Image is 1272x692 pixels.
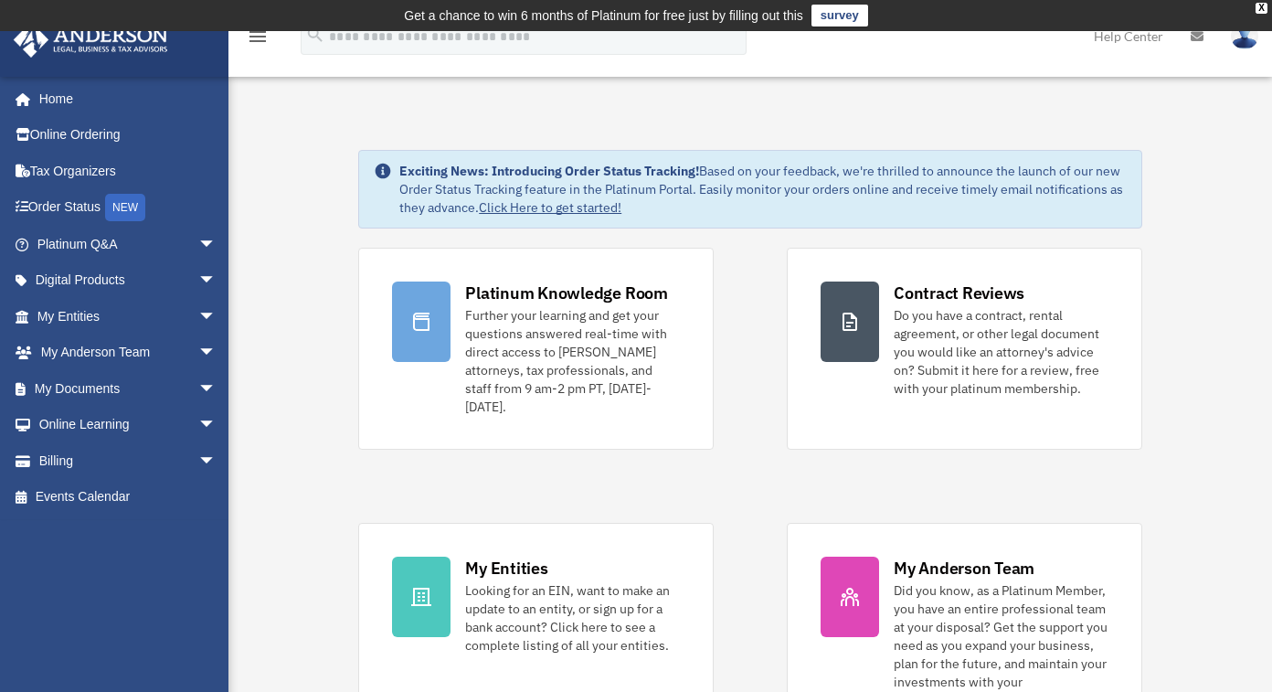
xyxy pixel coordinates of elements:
div: Get a chance to win 6 months of Platinum for free just by filling out this [404,5,803,27]
div: NEW [105,194,145,221]
div: Based on your feedback, we're thrilled to announce the launch of our new Order Status Tracking fe... [399,162,1127,217]
a: Contract Reviews Do you have a contract, rental agreement, or other legal document you would like... [787,248,1142,450]
span: arrow_drop_down [198,226,235,263]
i: search [305,25,325,45]
img: User Pic [1231,23,1258,49]
div: Looking for an EIN, want to make an update to an entity, or sign up for a bank account? Click her... [465,581,680,655]
span: arrow_drop_down [198,262,235,300]
img: Anderson Advisors Platinum Portal [8,22,174,58]
span: arrow_drop_down [198,407,235,444]
a: My Entitiesarrow_drop_down [13,298,244,335]
a: My Anderson Teamarrow_drop_down [13,335,244,371]
a: Digital Productsarrow_drop_down [13,262,244,299]
a: Platinum Q&Aarrow_drop_down [13,226,244,262]
span: arrow_drop_down [198,442,235,480]
div: My Anderson Team [894,557,1034,580]
a: Platinum Knowledge Room Further your learning and get your questions answered real-time with dire... [358,248,714,450]
span: arrow_drop_down [198,298,235,335]
a: menu [247,32,269,48]
a: Home [13,80,235,117]
div: Further your learning and get your questions answered real-time with direct access to [PERSON_NAM... [465,306,680,416]
a: Online Learningarrow_drop_down [13,407,244,443]
div: Contract Reviews [894,282,1024,304]
a: survey [811,5,868,27]
div: close [1256,3,1267,14]
a: Tax Organizers [13,153,244,189]
a: Online Ordering [13,117,244,154]
a: Billingarrow_drop_down [13,442,244,479]
a: Events Calendar [13,479,244,516]
a: Click Here to get started! [479,199,621,216]
span: arrow_drop_down [198,335,235,372]
div: Platinum Knowledge Room [465,282,668,304]
div: My Entities [465,557,547,580]
a: My Documentsarrow_drop_down [13,370,244,407]
i: menu [247,26,269,48]
span: arrow_drop_down [198,370,235,408]
div: Do you have a contract, rental agreement, or other legal document you would like an attorney's ad... [894,306,1108,398]
a: Order StatusNEW [13,189,244,227]
strong: Exciting News: Introducing Order Status Tracking! [399,163,699,179]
